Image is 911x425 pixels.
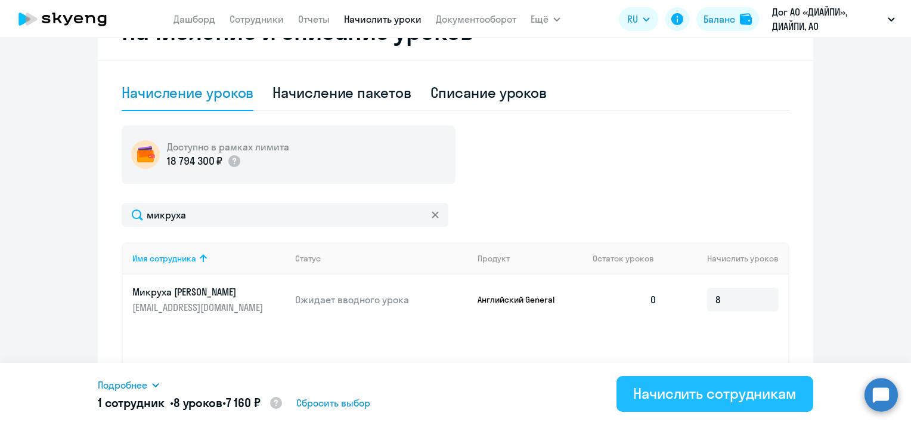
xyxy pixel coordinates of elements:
[132,285,266,298] p: Микруха [PERSON_NAME]
[766,5,901,33] button: Дог АО «ДИАЙПИ», ДИАЙПИ, АО
[619,7,658,31] button: RU
[627,12,638,26] span: RU
[704,12,735,26] div: Баланс
[122,203,448,227] input: Поиск по имени, email, продукту или статусу
[344,13,422,25] a: Начислить уроки
[173,395,222,410] span: 8 уроков
[98,395,283,412] h5: 1 сотрудник • •
[772,5,883,33] p: Дог АО «ДИАЙПИ», ДИАЙПИ, АО
[436,13,516,25] a: Документооборот
[740,13,752,25] img: balance
[583,275,667,325] td: 0
[616,376,813,412] button: Начислить сотрудникам
[122,17,789,45] h2: Начисление и списание уроков
[667,242,788,275] th: Начислить уроков
[430,83,547,102] div: Списание уроков
[226,395,261,410] span: 7 160 ₽
[295,293,468,306] p: Ожидает вводного урока
[132,253,196,264] div: Имя сотрудника
[478,253,584,264] div: Продукт
[696,7,759,31] button: Балансbalance
[531,12,549,26] span: Ещё
[296,396,370,410] span: Сбросить выбор
[98,378,147,392] span: Подробнее
[295,253,468,264] div: Статус
[295,253,321,264] div: Статус
[531,7,560,31] button: Ещё
[272,83,411,102] div: Начисление пакетов
[131,140,160,169] img: wallet-circle.png
[132,285,286,314] a: Микруха [PERSON_NAME][EMAIL_ADDRESS][DOMAIN_NAME]
[230,13,284,25] a: Сотрудники
[132,301,266,314] p: [EMAIL_ADDRESS][DOMAIN_NAME]
[478,253,510,264] div: Продукт
[298,13,330,25] a: Отчеты
[132,253,286,264] div: Имя сотрудника
[593,253,667,264] div: Остаток уроков
[478,294,567,305] p: Английский General
[593,253,654,264] span: Остаток уроков
[167,153,222,169] p: 18 794 300 ₽
[633,384,797,403] div: Начислить сотрудникам
[122,83,253,102] div: Начисление уроков
[167,140,289,153] h5: Доступно в рамках лимита
[173,13,215,25] a: Дашборд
